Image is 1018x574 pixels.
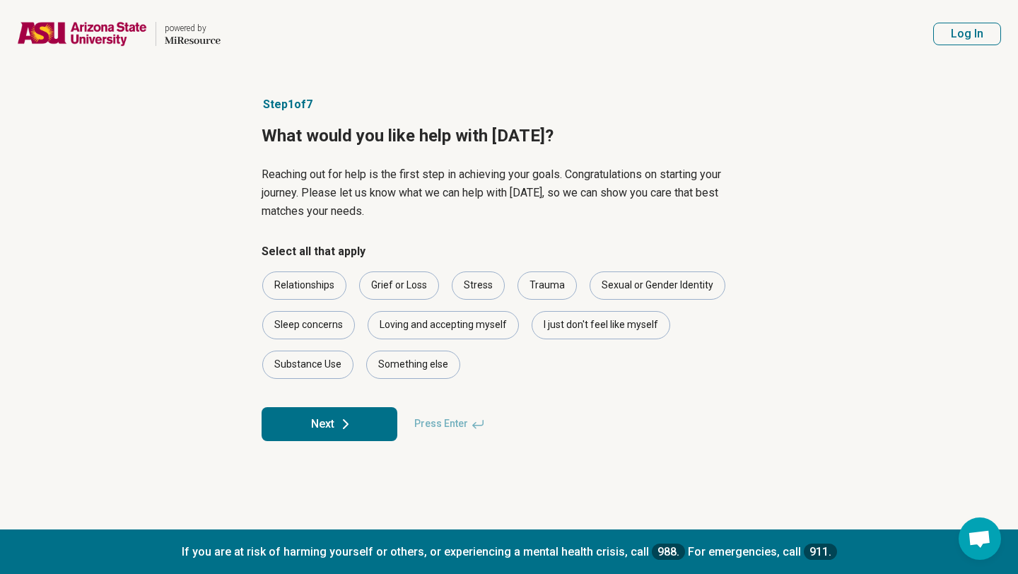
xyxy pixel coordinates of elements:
[262,96,756,113] p: Step 1 of 7
[359,271,439,300] div: Grief or Loss
[262,351,353,379] div: Substance Use
[262,407,397,441] button: Next
[368,311,519,339] div: Loving and accepting myself
[17,17,221,51] a: Arizona State Universitypowered by
[959,517,1001,560] a: Open chat
[933,23,1001,45] button: Log In
[262,311,355,339] div: Sleep concerns
[165,22,221,35] div: powered by
[532,311,670,339] div: I just don't feel like myself
[452,271,505,300] div: Stress
[262,124,756,148] h1: What would you like help with [DATE]?
[366,351,460,379] div: Something else
[17,17,147,51] img: Arizona State University
[652,544,685,560] a: 988.
[262,271,346,300] div: Relationships
[804,544,837,560] a: 911.
[262,165,756,221] p: Reaching out for help is the first step in achieving your goals. Congratulations on starting your...
[590,271,725,300] div: Sexual or Gender Identity
[14,544,1004,560] p: If you are at risk of harming yourself or others, or experiencing a mental health crisis, call Fo...
[517,271,577,300] div: Trauma
[262,243,365,260] legend: Select all that apply
[406,407,493,441] span: Press Enter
